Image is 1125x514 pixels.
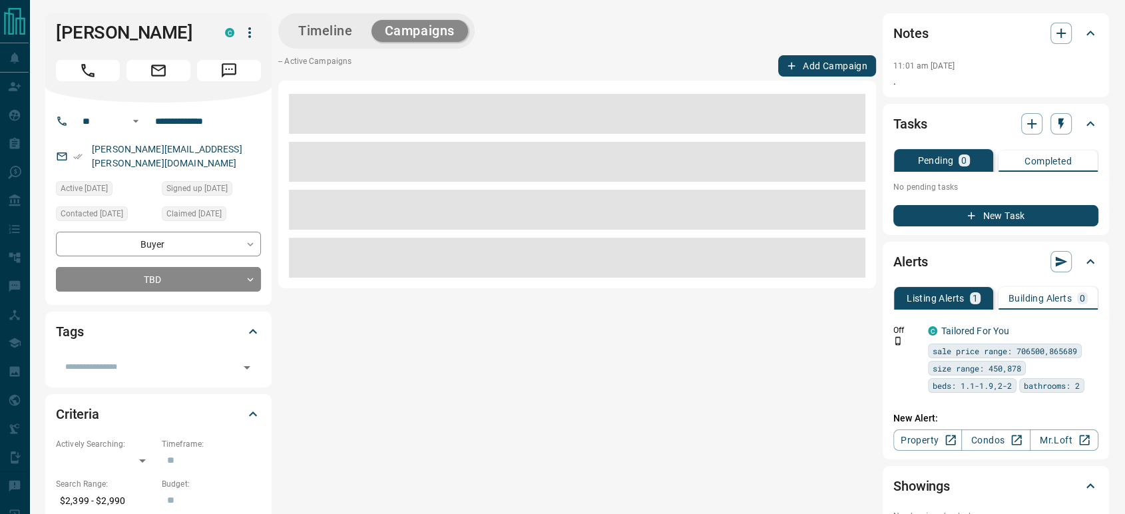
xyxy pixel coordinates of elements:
h1: [PERSON_NAME] [56,22,205,43]
svg: Email Verified [73,152,83,161]
button: Timeline [285,20,366,42]
p: Off [893,324,920,336]
p: Budget: [162,478,261,490]
p: -- Active Campaigns [278,55,351,77]
p: No pending tasks [893,177,1098,197]
h2: Tasks [893,113,927,134]
div: Tasks [893,108,1098,140]
div: Showings [893,470,1098,502]
p: . [893,75,1098,89]
a: Mr.Loft [1030,429,1098,451]
div: Mon Aug 11 2025 [162,181,261,200]
button: Add Campaign [778,55,876,77]
span: Active [DATE] [61,182,108,195]
p: Search Range: [56,478,155,490]
p: Completed [1024,156,1072,166]
p: Timeframe: [162,438,261,450]
svg: Push Notification Only [893,336,903,346]
a: [PERSON_NAME][EMAIL_ADDRESS][PERSON_NAME][DOMAIN_NAME] [92,144,242,168]
a: Property [893,429,962,451]
div: Criteria [56,398,261,430]
p: Pending [917,156,953,165]
p: $2,399 - $2,990 [56,490,155,512]
div: condos.ca [928,326,937,336]
p: Listing Alerts [907,294,965,303]
span: Message [197,60,261,81]
span: sale price range: 706500,865689 [933,344,1077,358]
p: New Alert: [893,411,1098,425]
span: bathrooms: 2 [1024,379,1080,392]
div: TBD [56,267,261,292]
button: New Task [893,205,1098,226]
p: 0 [1080,294,1085,303]
p: 0 [961,156,967,165]
span: Claimed [DATE] [166,207,222,220]
span: Call [56,60,120,81]
a: Tailored For You [941,326,1009,336]
h2: Alerts [893,251,928,272]
span: Email [126,60,190,81]
span: Contacted [DATE] [61,207,123,220]
div: Notes [893,17,1098,49]
div: Tags [56,316,261,348]
button: Open [128,113,144,129]
div: Mon Aug 11 2025 [56,181,155,200]
button: Campaigns [371,20,468,42]
h2: Tags [56,321,83,342]
p: Building Alerts [1009,294,1072,303]
div: condos.ca [225,28,234,37]
p: 11:01 am [DATE] [893,61,955,71]
span: Signed up [DATE] [166,182,228,195]
div: Alerts [893,246,1098,278]
button: Open [238,358,256,377]
div: Mon Aug 11 2025 [56,206,155,225]
span: size range: 450,878 [933,362,1021,375]
a: Condos [961,429,1030,451]
div: Mon Aug 11 2025 [162,206,261,225]
div: Buyer [56,232,261,256]
h2: Notes [893,23,928,44]
p: Actively Searching: [56,438,155,450]
p: 1 [973,294,978,303]
h2: Criteria [56,403,99,425]
h2: Showings [893,475,950,497]
span: beds: 1.1-1.9,2-2 [933,379,1012,392]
